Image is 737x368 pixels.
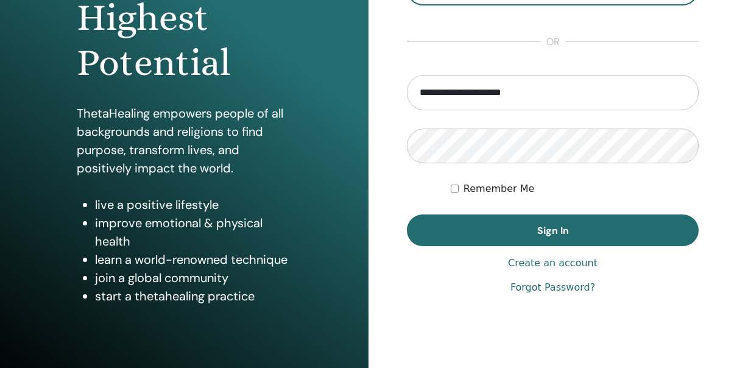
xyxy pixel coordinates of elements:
p: ThetaHealing empowers people of all backgrounds and religions to find purpose, transform lives, a... [77,104,292,177]
span: Sign In [537,224,569,237]
li: improve emotional & physical health [95,214,292,250]
li: learn a world-renowned technique [95,250,292,269]
a: Forgot Password? [510,280,595,295]
a: Create an account [508,256,598,271]
li: live a positive lifestyle [95,196,292,214]
button: Sign In [407,214,699,246]
span: or [540,35,566,49]
label: Remember Me [464,182,535,196]
div: Keep me authenticated indefinitely or until I manually logout [451,182,699,196]
li: join a global community [95,269,292,287]
li: start a thetahealing practice [95,287,292,305]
